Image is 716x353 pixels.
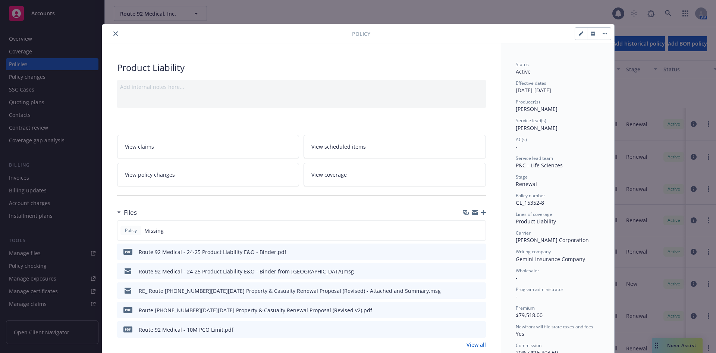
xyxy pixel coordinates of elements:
span: Stage [516,174,528,180]
button: preview file [476,267,483,275]
span: pdf [123,307,132,313]
a: View all [467,341,486,349]
div: Route [PHONE_NUMBER][DATE][DATE] Property & Casualty Renewal Proposal (Revised v2).pdf [139,306,372,314]
span: [PERSON_NAME] Corporation [516,236,589,244]
span: Yes [516,330,524,337]
span: pdf [123,249,132,254]
span: Service lead(s) [516,117,546,124]
div: Product Liability [516,217,599,225]
span: View policy changes [125,171,175,179]
a: View scheduled items [304,135,486,158]
div: Route 92 Medical - 10M PCO Limit.pdf [139,326,233,334]
span: Policy number [516,192,545,199]
span: GL_15352-8 [516,199,544,206]
span: Status [516,61,529,68]
span: - [516,274,518,281]
h3: Files [124,208,137,217]
span: P&C - Life Sciences [516,162,563,169]
button: download file [464,248,470,256]
div: [DATE] - [DATE] [516,80,599,94]
span: Producer(s) [516,99,540,105]
div: Route 92 Medical - 24-25 Product Liability E&O - Binder.pdf [139,248,286,256]
div: Add internal notes here... [120,83,483,91]
button: download file [464,287,470,295]
button: download file [464,306,470,314]
div: Route 92 Medical - 24-25 Product Liability E&O - Binder from [GEOGRAPHIC_DATA]msg [139,267,354,275]
span: - [516,293,518,300]
span: View scheduled items [311,143,366,151]
button: preview file [476,326,483,334]
a: View coverage [304,163,486,186]
span: Policy [352,30,370,38]
div: Product Liability [117,61,486,74]
button: download file [464,267,470,275]
button: preview file [476,287,483,295]
span: $79,518.00 [516,312,543,319]
span: AC(s) [516,136,527,143]
span: Carrier [516,230,531,236]
span: Premium [516,305,535,311]
button: preview file [476,306,483,314]
span: pdf [123,326,132,332]
span: Newfront will file state taxes and fees [516,323,593,330]
span: [PERSON_NAME] [516,105,558,112]
span: Policy [123,227,138,234]
span: Gemini Insurance Company [516,256,585,263]
span: Lines of coverage [516,211,552,217]
span: Service lead team [516,155,553,161]
span: Effective dates [516,80,546,86]
button: close [111,29,120,38]
span: Active [516,68,531,75]
button: download file [464,326,470,334]
span: Wholesaler [516,267,539,274]
span: Missing [144,227,164,235]
span: Writing company [516,248,551,255]
span: - [516,143,518,150]
span: View claims [125,143,154,151]
div: Files [117,208,137,217]
span: [PERSON_NAME] [516,124,558,131]
a: View claims [117,135,299,158]
button: preview file [476,248,483,256]
span: Program administrator [516,286,563,292]
span: Commission [516,342,541,349]
div: RE_ Route [PHONE_NUMBER][DATE][DATE] Property & Casualty Renewal Proposal (Revised) - Attached an... [139,287,441,295]
span: Renewal [516,180,537,188]
span: View coverage [311,171,347,179]
a: View policy changes [117,163,299,186]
